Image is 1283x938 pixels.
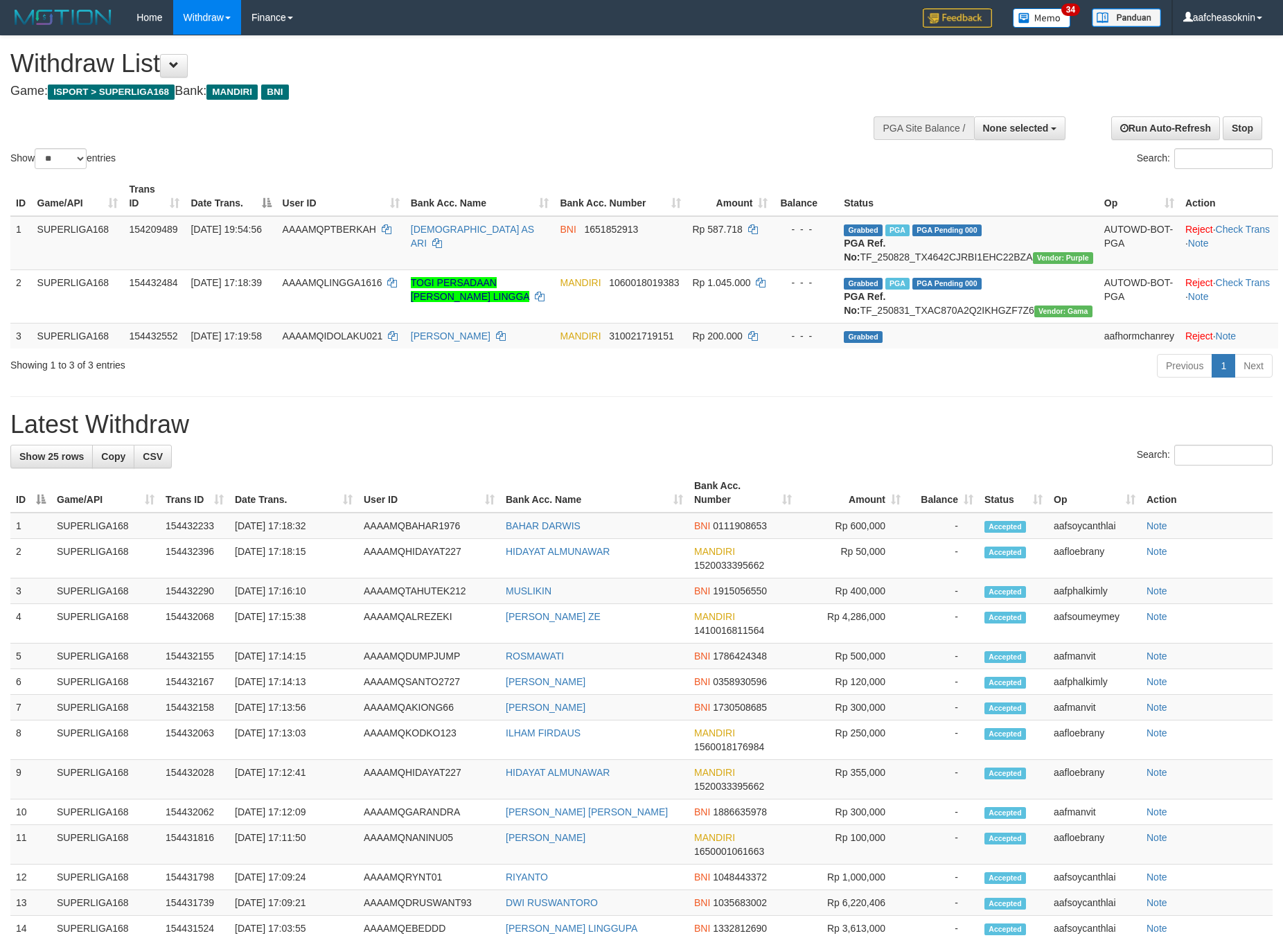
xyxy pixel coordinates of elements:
[506,897,598,908] a: DWI RUSWANTORO
[694,520,710,531] span: BNI
[885,278,910,290] span: Marked by aafsoycanthlai
[51,513,160,539] td: SUPERLIGA168
[191,330,261,342] span: [DATE] 17:19:58
[506,871,548,883] a: RIYANTO
[51,825,160,865] td: SUPERLIGA168
[277,177,405,216] th: User ID: activate to sort column ascending
[1212,354,1235,378] a: 1
[694,702,710,713] span: BNI
[506,585,551,596] a: MUSLIKIN
[1048,578,1141,604] td: aafphalkimly
[984,651,1026,663] span: Accepted
[92,445,134,468] a: Copy
[906,539,979,578] td: -
[229,513,358,539] td: [DATE] 17:18:32
[1147,832,1167,843] a: Note
[1048,695,1141,720] td: aafmanvit
[1147,727,1167,738] a: Note
[906,669,979,695] td: -
[1216,330,1237,342] a: Note
[713,923,767,934] span: Copy 1332812690 to clipboard
[694,832,735,843] span: MANDIRI
[32,269,124,323] td: SUPERLIGA168
[912,224,982,236] span: PGA Pending
[506,832,585,843] a: [PERSON_NAME]
[984,872,1026,884] span: Accepted
[358,669,500,695] td: AAAAMQSANTO2727
[160,825,229,865] td: 154431816
[1048,644,1141,669] td: aafmanvit
[838,216,1099,270] td: TF_250828_TX4642CJRBI1EHC22BZA
[35,148,87,169] select: Showentries
[229,669,358,695] td: [DATE] 17:14:13
[160,513,229,539] td: 154432233
[283,330,383,342] span: AAAAMQIDOLAKU021
[32,177,124,216] th: Game/API: activate to sort column ascending
[229,799,358,825] td: [DATE] 17:12:09
[906,644,979,669] td: -
[10,513,51,539] td: 1
[1147,676,1167,687] a: Note
[1048,539,1141,578] td: aafloebrany
[10,411,1273,439] h1: Latest Withdraw
[10,825,51,865] td: 11
[844,331,883,343] span: Grabbed
[984,547,1026,558] span: Accepted
[160,865,229,890] td: 154431798
[984,521,1026,533] span: Accepted
[560,224,576,235] span: BNI
[694,611,735,622] span: MANDIRI
[500,473,689,513] th: Bank Acc. Name: activate to sort column ascending
[984,898,1026,910] span: Accepted
[1033,252,1093,264] span: Vendor URL: https://trx4.1velocity.biz
[694,676,710,687] span: BNI
[506,611,601,622] a: [PERSON_NAME] ZE
[1180,216,1278,270] td: · ·
[160,760,229,799] td: 154432028
[906,760,979,799] td: -
[1092,8,1161,27] img: panduan.png
[51,865,160,890] td: SUPERLIGA168
[51,760,160,799] td: SUPERLIGA168
[48,85,175,100] span: ISPORT > SUPERLIGA168
[229,695,358,720] td: [DATE] 17:13:56
[51,799,160,825] td: SUPERLIGA168
[713,806,767,817] span: Copy 1886635978 to clipboard
[984,702,1026,714] span: Accepted
[1013,8,1071,28] img: Button%20Memo.svg
[984,612,1026,623] span: Accepted
[506,520,581,531] a: BAHAR DARWIS
[358,760,500,799] td: AAAAMQHIDAYAT227
[1137,445,1273,466] label: Search:
[1034,306,1092,317] span: Vendor URL: https://trx31.1velocity.biz
[506,806,668,817] a: [PERSON_NAME] [PERSON_NAME]
[191,277,261,288] span: [DATE] 17:18:39
[10,269,32,323] td: 2
[1137,148,1273,169] label: Search:
[1147,923,1167,934] a: Note
[1147,651,1167,662] a: Note
[694,923,710,934] span: BNI
[906,513,979,539] td: -
[1235,354,1273,378] a: Next
[694,727,735,738] span: MANDIRI
[358,539,500,578] td: AAAAMQHIDAYAT227
[713,702,767,713] span: Copy 1730508685 to clipboard
[1048,720,1141,760] td: aafloebrany
[1216,224,1271,235] a: Check Trans
[134,445,172,468] a: CSV
[983,123,1049,134] span: None selected
[358,799,500,825] td: AAAAMQGARANDRA
[554,177,687,216] th: Bank Acc. Number: activate to sort column ascending
[229,578,358,604] td: [DATE] 17:16:10
[694,781,764,792] span: Copy 1520033395662 to clipboard
[694,625,764,636] span: Copy 1410016811564 to clipboard
[906,695,979,720] td: -
[692,330,742,342] span: Rp 200.000
[51,695,160,720] td: SUPERLIGA168
[191,224,261,235] span: [DATE] 19:54:56
[713,651,767,662] span: Copy 1786424348 to clipboard
[160,799,229,825] td: 154432062
[1048,865,1141,890] td: aafsoycanthlai
[694,871,710,883] span: BNI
